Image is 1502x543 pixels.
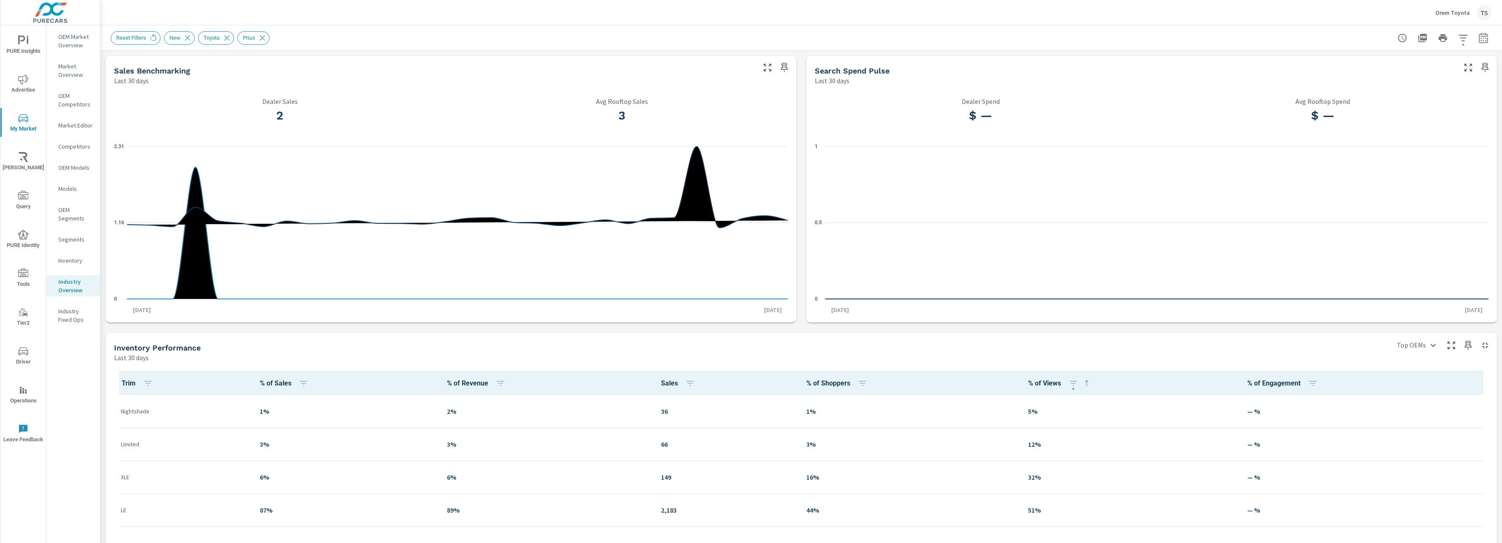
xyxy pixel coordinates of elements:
text: 0 [815,296,818,302]
p: Segments [58,235,93,244]
p: [DATE] [127,306,157,314]
p: OEM Segments [58,206,93,223]
span: Save this to your personalized report [778,61,791,74]
p: 1% [260,406,433,416]
span: Save this to your personalized report [1478,61,1492,74]
text: 1 [815,144,818,149]
p: 16% [806,472,1015,482]
p: OEM Models [58,163,93,172]
p: [DATE] [825,306,855,314]
button: "Export Report to PDF" [1414,30,1431,46]
p: Last 30 days [114,76,149,86]
span: Trim [122,378,156,388]
p: 51% [1028,505,1234,515]
span: PURE Insights [3,35,44,56]
p: [DATE] [1459,306,1488,314]
p: Last 30 days [114,353,149,363]
span: Sales [661,378,699,388]
div: OEM Market Overview [46,30,100,52]
p: XLE [121,473,246,481]
button: Print Report [1434,30,1451,46]
span: Query [3,191,44,212]
p: — % [1247,406,1482,416]
div: TS [1477,5,1492,20]
span: Prius [238,35,260,41]
button: Make Fullscreen [761,61,774,74]
p: LE [121,506,246,514]
text: 0.5 [815,220,822,226]
h3: $ — [815,109,1147,123]
p: Industry Overview [58,277,93,294]
div: OEM Segments [46,204,100,225]
p: 2% [447,406,648,416]
h5: Sales Benchmarking [114,66,190,75]
p: 36 [661,406,792,416]
p: Competitors [58,142,93,151]
p: Last 30 days [815,76,849,86]
div: OEM Competitors [46,90,100,111]
span: Tools [3,269,44,289]
span: % of Shoppers [806,378,871,388]
div: Inventory [46,254,100,267]
h3: 3 [456,109,788,123]
div: Top OEMs [1392,338,1441,353]
span: Advertise [3,74,44,95]
p: 3% [260,439,433,449]
span: Tier2 [3,307,44,328]
p: 66 [661,439,792,449]
text: 1.16 [114,220,124,226]
p: 149 [661,472,792,482]
button: Minimize Widget [1478,339,1492,352]
p: Avg Rooftop Sales [456,98,788,105]
p: 2,183 [661,505,792,515]
button: Make Fullscreen [1445,339,1458,352]
p: — % [1247,439,1482,449]
p: OEM Competitors [58,92,93,109]
span: Driver [3,346,44,367]
text: 2.31 [114,144,124,149]
h3: 2 [114,109,446,123]
h5: Inventory Performance [114,343,201,352]
span: % of Engagement [1247,378,1321,388]
p: Models [58,185,93,193]
span: New [164,35,185,41]
p: 87% [260,505,433,515]
p: 3% [806,439,1015,449]
p: — % [1247,505,1482,515]
h5: Search Spend Pulse [815,66,890,75]
p: [DATE] [758,306,788,314]
p: Orem Toyota [1435,9,1470,16]
button: Select Date Range [1475,30,1492,46]
div: Models [46,182,100,195]
div: Toyota [198,31,234,45]
span: % of Revenue [447,378,509,388]
button: Make Fullscreen [1461,61,1475,74]
p: 1% [806,406,1015,416]
span: Save this to your personalized report [1461,339,1475,352]
div: New [164,31,195,45]
p: Nightshade [121,407,246,415]
p: 5% [1028,406,1234,416]
span: Operations [3,385,44,406]
span: % of Sales [260,378,312,388]
div: Reset Filters [111,31,161,45]
p: Market Overview [58,62,93,79]
p: Dealer Spend [815,98,1147,105]
span: [PERSON_NAME] [3,152,44,173]
p: 6% [260,472,433,482]
p: Inventory [58,256,93,265]
div: Market Overview [46,60,100,81]
span: PURE Identity [3,230,44,250]
div: Market Editor [46,119,100,132]
p: 3% [447,439,648,449]
button: Apply Filters [1455,30,1472,46]
p: Avg Rooftop Spend [1157,98,1489,105]
p: 32% [1028,472,1234,482]
span: Toyota [199,35,225,41]
span: % of Views [1028,378,1092,388]
p: Dealer Sales [114,98,446,105]
p: Industry Fixed Ops [58,307,93,324]
div: Segments [46,233,100,246]
span: My Market [3,113,44,134]
p: 89% [447,505,648,515]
